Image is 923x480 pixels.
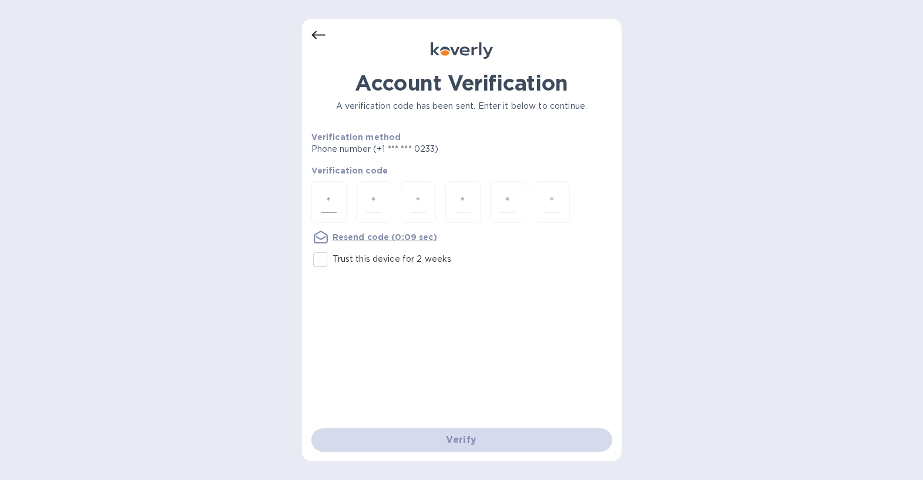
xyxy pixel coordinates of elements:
[333,232,437,242] u: Resend code (0:09 sec)
[311,143,529,155] p: Phone number (+1 *** *** 0233)
[311,165,612,176] p: Verification code
[333,253,452,265] p: Trust this device for 2 weeks
[311,71,612,95] h1: Account Verification
[311,100,612,112] p: A verification code has been sent. Enter it below to continue.
[311,132,401,142] b: Verification method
